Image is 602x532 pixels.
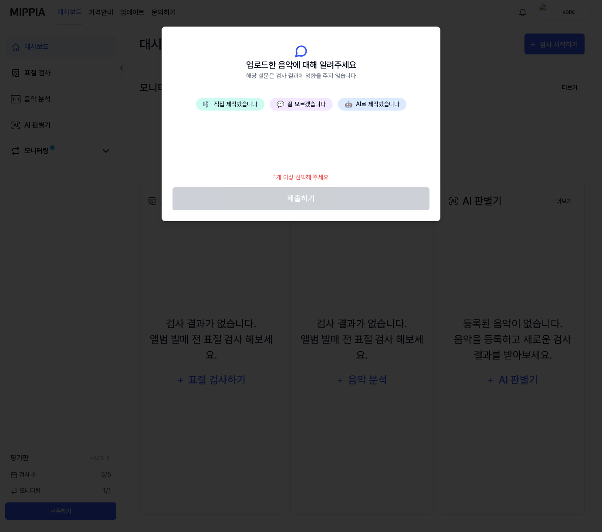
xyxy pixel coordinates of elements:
[338,98,406,111] button: 🤖AI로 제작했습니다
[277,101,284,108] span: 💬
[345,101,352,108] span: 🤖
[268,168,334,187] div: 1개 이상 선택해 주세요
[270,98,333,111] button: 💬잘 모르겠습니다
[246,58,356,71] span: 업로드한 음악에 대해 알려주세요
[203,101,210,108] span: 🎼
[246,71,356,81] span: 해당 설문은 검사 결과에 영향을 주지 않습니다
[196,98,264,111] button: 🎼직접 제작했습니다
